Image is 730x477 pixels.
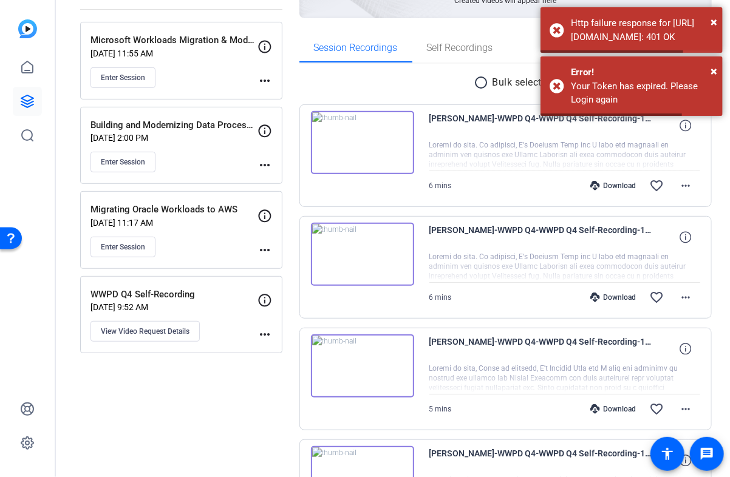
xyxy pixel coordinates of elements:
[90,302,258,312] p: [DATE] 9:52 AM
[571,79,714,107] div: Your Token has expired. Please Login again
[90,152,155,172] button: Enter Session
[311,334,414,397] img: thumb-nail
[700,447,714,461] mat-icon: message
[649,178,664,193] mat-icon: favorite_border
[584,293,642,302] div: Download
[678,178,693,193] mat-icon: more_horiz
[311,111,414,174] img: thumb-nail
[429,405,452,413] span: 5 mins
[90,133,258,143] p: [DATE] 2:00 PM
[90,321,200,342] button: View Video Request Details
[429,181,452,190] span: 6 mins
[474,75,493,90] mat-icon: radio_button_unchecked
[258,327,272,342] mat-icon: more_horiz
[258,158,272,172] mat-icon: more_horiz
[18,19,37,38] img: blue-gradient.svg
[649,402,664,416] mat-icon: favorite_border
[711,62,717,80] button: Close
[493,75,542,90] p: Bulk select
[649,290,664,305] mat-icon: favorite_border
[90,67,155,88] button: Enter Session
[90,288,258,302] p: WWPD Q4 Self-Recording
[429,446,654,475] span: [PERSON_NAME]-WWPD Q4-WWPD Q4 Self-Recording-1759498846041-webcam
[711,64,717,78] span: ×
[90,118,258,132] p: Building and Modernizing Data Processing Workloads on Serverless
[101,326,189,336] span: View Video Request Details
[571,66,714,79] div: Error!
[311,223,414,286] img: thumb-nail
[90,237,155,257] button: Enter Session
[101,73,145,83] span: Enter Session
[258,243,272,257] mat-icon: more_horiz
[90,218,258,228] p: [DATE] 11:17 AM
[429,223,654,252] span: [PERSON_NAME]-WWPD Q4-WWPD Q4 Self-Recording-1759858642878-webcam
[101,242,145,252] span: Enter Session
[90,49,258,58] p: [DATE] 11:55 AM
[90,203,258,217] p: Migrating Oracle Workloads to AWS
[678,290,693,305] mat-icon: more_horiz
[429,111,654,140] span: [PERSON_NAME]-WWPD Q4-WWPD Q4 Self-Recording-1759858642878-screen
[584,181,642,191] div: Download
[258,73,272,88] mat-icon: more_horiz
[429,334,654,364] span: [PERSON_NAME]-WWPD Q4-WWPD Q4 Self-Recording-1759498846041-screen
[571,16,714,44] div: Http failure response for https://capture.openreel.com/api/videos/1351131/download-url?video_type...
[427,43,493,53] span: Self Recordings
[711,15,717,29] span: ×
[429,293,452,302] span: 6 mins
[314,43,398,53] span: Session Recordings
[678,402,693,416] mat-icon: more_horiz
[90,33,258,47] p: Microsoft Workloads Migration & Modernization
[711,13,717,31] button: Close
[101,157,145,167] span: Enter Session
[660,447,675,461] mat-icon: accessibility
[584,404,642,414] div: Download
